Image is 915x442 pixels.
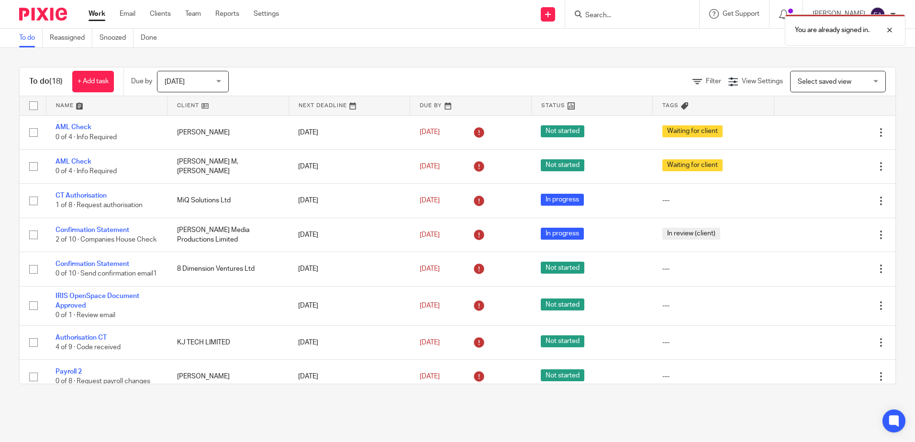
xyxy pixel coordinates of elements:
td: [PERSON_NAME] [167,115,289,149]
a: IRIS OpenSpace Document Approved [56,293,139,309]
td: [DATE] [289,115,410,149]
div: --- [662,196,765,205]
span: Not started [541,125,584,137]
span: [DATE] [165,78,185,85]
span: [DATE] [420,129,440,136]
span: [DATE] [420,302,440,309]
td: MiQ Solutions Ltd [167,184,289,218]
a: Confirmation Statement [56,261,129,267]
span: 0 of 4 · Info Required [56,134,117,141]
td: [PERSON_NAME] [167,360,289,394]
a: Authorisation CT [56,334,107,341]
a: Confirmation Statement [56,227,129,233]
img: Pixie [19,8,67,21]
a: To do [19,29,43,47]
span: (18) [49,77,63,85]
p: Due by [131,77,152,86]
td: KJ TECH LIMITED [167,325,289,359]
span: 0 of 10 · Send confirmation email1 [56,271,157,277]
span: Waiting for client [662,125,723,137]
span: In progress [541,228,584,240]
span: 0 of 4 · Info Required [56,168,117,175]
td: [PERSON_NAME] Media Productions Limited [167,218,289,252]
a: Email [120,9,135,19]
span: Not started [541,159,584,171]
a: CT Authorisation [56,192,107,199]
span: [DATE] [420,373,440,380]
span: Select saved view [798,78,851,85]
span: [DATE] [420,265,440,272]
a: AML Check [56,124,91,131]
td: [DATE] [289,325,410,359]
span: Tags [662,103,679,108]
div: --- [662,301,765,310]
a: Snoozed [100,29,134,47]
td: [DATE] [289,149,410,183]
td: [DATE] [289,218,410,252]
a: Settings [254,9,279,19]
span: Not started [541,335,584,347]
span: 2 of 10 · Companies House Check [56,236,156,243]
td: 8 Dimension Ventures Ltd [167,252,289,286]
p: You are already signed in. [795,25,870,35]
span: 1 of 8 · Request authorisation [56,202,143,209]
a: Clients [150,9,171,19]
span: In progress [541,194,584,206]
span: 0 of 8 · Request payroll changes [56,378,150,385]
h1: To do [29,77,63,87]
a: + Add task [72,71,114,92]
a: Reports [215,9,239,19]
td: [DATE] [289,360,410,394]
td: [PERSON_NAME] M, [PERSON_NAME] [167,149,289,183]
span: Not started [541,298,584,310]
a: Reassigned [50,29,92,47]
a: Work [89,9,105,19]
span: [DATE] [420,197,440,204]
span: Waiting for client [662,159,723,171]
span: In review (client) [662,228,720,240]
span: View Settings [742,78,783,85]
span: Not started [541,369,584,381]
a: Done [141,29,164,47]
a: Team [185,9,201,19]
td: [DATE] [289,252,410,286]
div: --- [662,338,765,347]
img: svg%3E [870,7,885,22]
span: 4 of 9 · Code received [56,344,121,351]
span: 0 of 1 · Review email [56,312,115,319]
a: Payroll 2 [56,368,82,375]
td: [DATE] [289,286,410,325]
span: Filter [706,78,721,85]
div: --- [662,372,765,381]
span: [DATE] [420,232,440,238]
a: AML Check [56,158,91,165]
span: [DATE] [420,163,440,170]
span: Not started [541,262,584,274]
span: [DATE] [420,339,440,346]
div: --- [662,264,765,274]
td: [DATE] [289,184,410,218]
